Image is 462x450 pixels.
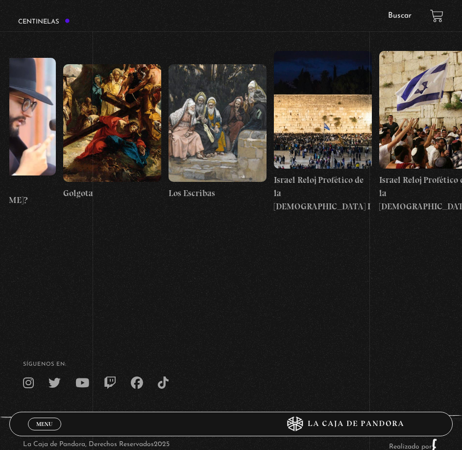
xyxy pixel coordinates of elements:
a: Buscar [388,12,412,20]
h4: SÍguenos en: [23,362,439,367]
span: Menu [36,421,52,427]
h4: Golgota [63,187,161,200]
a: Golgota [63,35,161,229]
h3: Centinelas [18,18,70,25]
span: Cerrar [33,429,56,436]
a: Israel Reloj Profético de la [DEMOGRAPHIC_DATA] I [274,35,372,229]
h4: Israel Reloj Profético de la [DEMOGRAPHIC_DATA] I [274,174,372,213]
h4: Los Escribas [169,187,267,200]
a: View your shopping cart [430,9,443,23]
a: Los Escribas [169,35,267,229]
